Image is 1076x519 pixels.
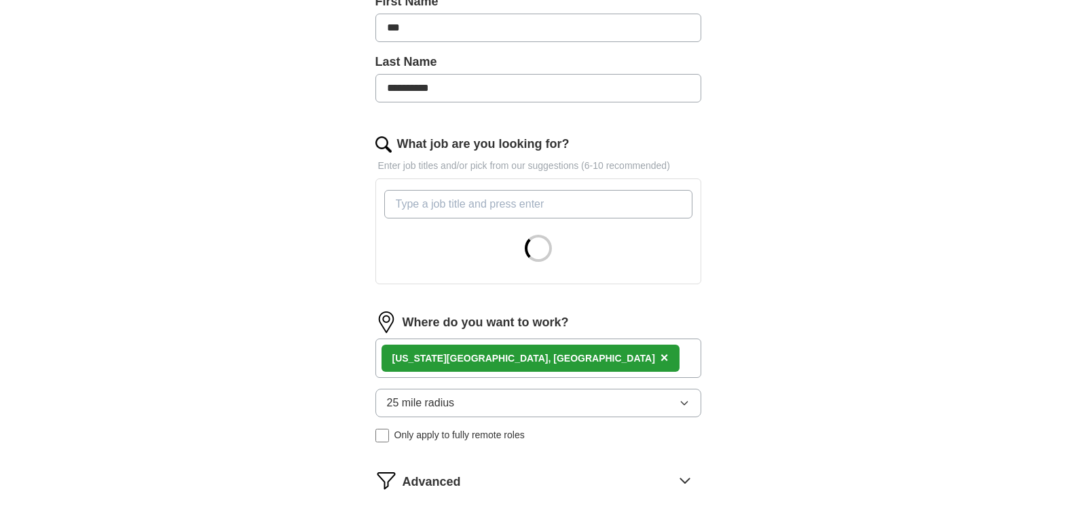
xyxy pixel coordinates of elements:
[387,395,455,411] span: 25 mile radius
[403,313,569,332] label: Where do you want to work?
[375,159,701,173] p: Enter job titles and/or pick from our suggestions (6-10 recommended)
[384,190,692,218] input: Type a job title and press enter
[403,473,461,491] span: Advanced
[661,348,669,368] button: ×
[375,469,397,491] img: filter
[375,311,397,333] img: location.png
[397,135,570,153] label: What job are you looking for?
[375,136,392,153] img: search.png
[392,351,655,366] div: [US_STATE][GEOGRAPHIC_DATA], [GEOGRAPHIC_DATA]
[375,429,389,442] input: Only apply to fully remote roles
[375,389,701,417] button: 25 mile radius
[394,428,525,442] span: Only apply to fully remote roles
[375,53,701,71] label: Last Name
[661,350,669,365] span: ×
